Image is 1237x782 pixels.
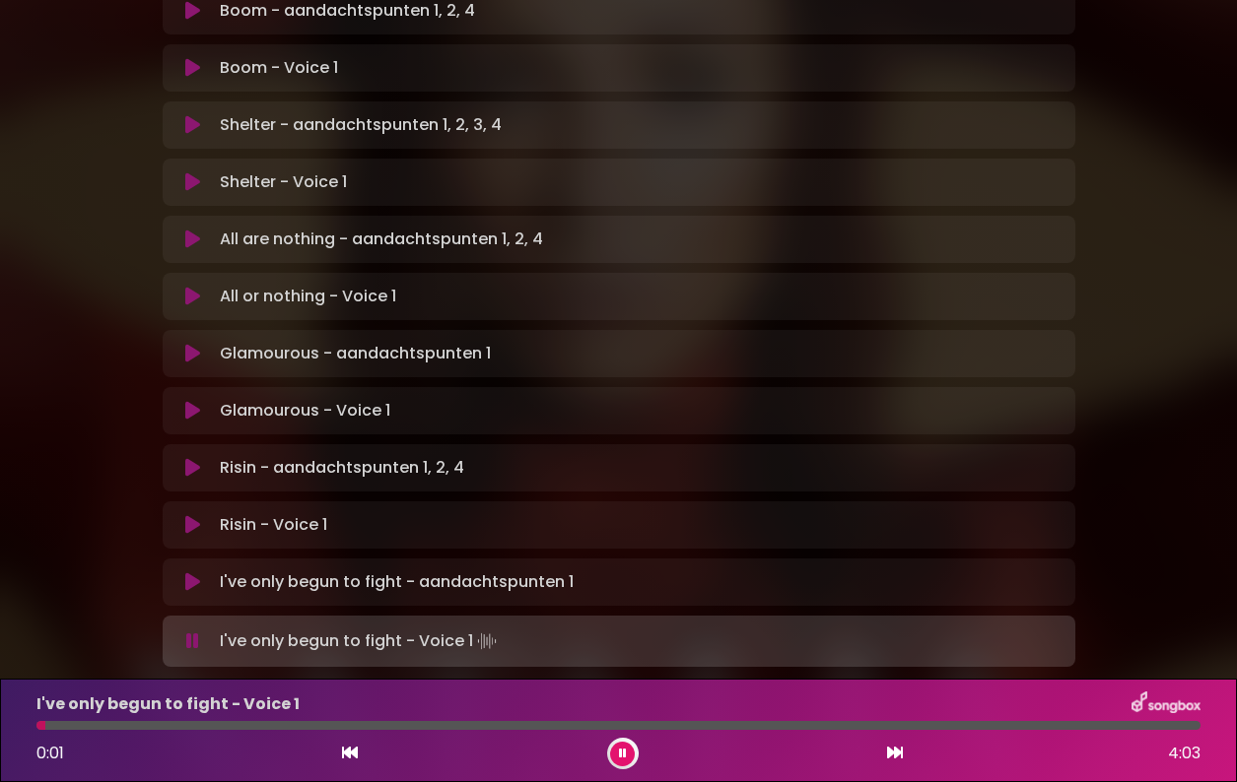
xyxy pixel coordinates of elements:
span: 4:03 [1168,742,1201,765]
p: Shelter - Voice 1 [220,170,347,194]
img: waveform4.gif [473,627,501,655]
p: Glamourous - aandachtspunten 1 [220,342,491,365]
p: Risin - Voice 1 [220,513,327,537]
p: All are nothing - aandachtspunten 1, 2, 4 [220,228,543,251]
img: songbox-logo-white.png [1132,691,1201,717]
p: Boom - Voice 1 [220,56,338,80]
p: Shelter - aandachtspunten 1, 2, 3, 4 [220,113,502,137]
span: 0:01 [36,742,64,764]
p: I've only begun to fight - Voice 1 [220,627,501,655]
p: Risin - aandachtspunten 1, 2, 4 [220,456,464,480]
p: I've only begun to fight - aandachtspunten 1 [220,570,574,594]
p: All or nothing - Voice 1 [220,285,396,308]
p: I've only begun to fight - Voice 1 [36,692,300,716]
p: Glamourous - Voice 1 [220,399,390,423]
